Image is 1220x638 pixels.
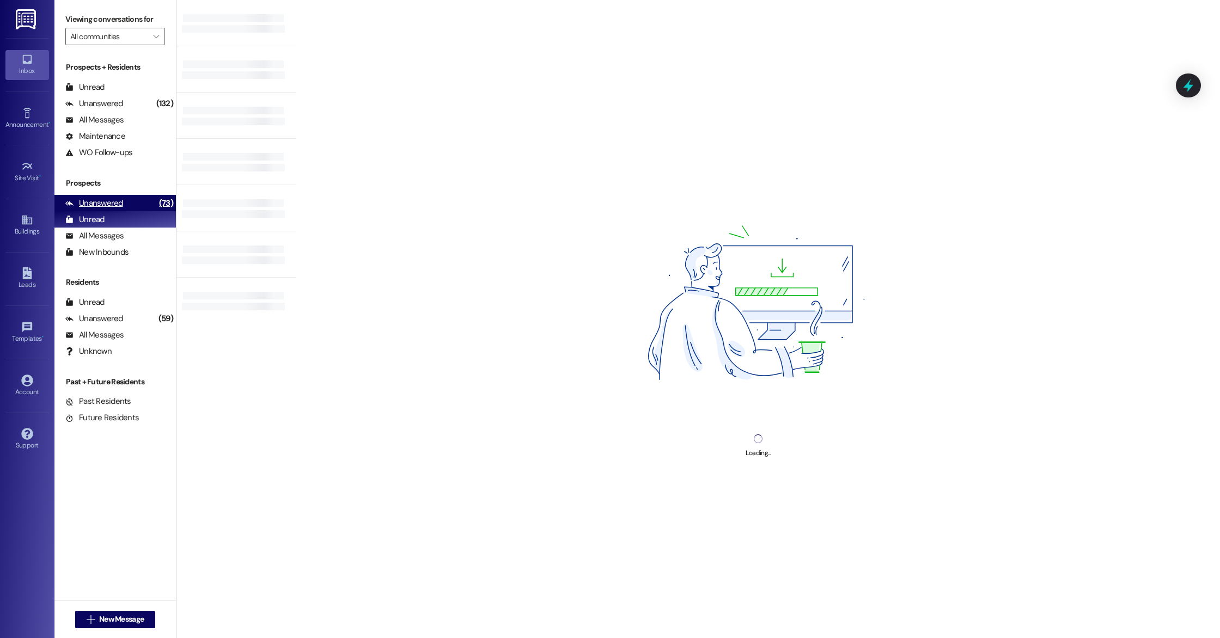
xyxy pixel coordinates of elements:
div: WO Follow-ups [65,147,132,158]
div: Prospects [54,177,176,189]
label: Viewing conversations for [65,11,165,28]
a: Buildings [5,211,49,240]
a: Support [5,425,49,454]
div: Unanswered [65,98,123,109]
div: Unread [65,82,105,93]
div: All Messages [65,230,124,242]
div: (59) [156,310,176,327]
a: Account [5,371,49,401]
span: • [39,173,41,180]
div: Unread [65,297,105,308]
div: (132) [154,95,176,112]
i:  [87,615,95,624]
div: (73) [156,195,176,212]
a: Inbox [5,50,49,79]
i:  [153,32,159,41]
div: Future Residents [65,412,139,424]
a: Templates • [5,318,49,347]
div: Unknown [65,346,112,357]
div: Residents [54,277,176,288]
div: All Messages [65,114,124,126]
div: All Messages [65,329,124,341]
img: ResiDesk Logo [16,9,38,29]
div: Loading... [746,447,770,459]
div: Prospects + Residents [54,62,176,73]
button: New Message [75,611,156,628]
a: Site Visit • [5,157,49,187]
div: New Inbounds [65,247,129,258]
div: Maintenance [65,131,125,142]
div: Past Residents [65,396,131,407]
div: Unread [65,214,105,225]
div: Past + Future Residents [54,376,176,388]
span: • [48,119,50,127]
span: New Message [99,614,144,625]
span: • [42,333,44,341]
input: All communities [70,28,148,45]
div: Unanswered [65,313,123,324]
a: Leads [5,264,49,293]
div: Unanswered [65,198,123,209]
